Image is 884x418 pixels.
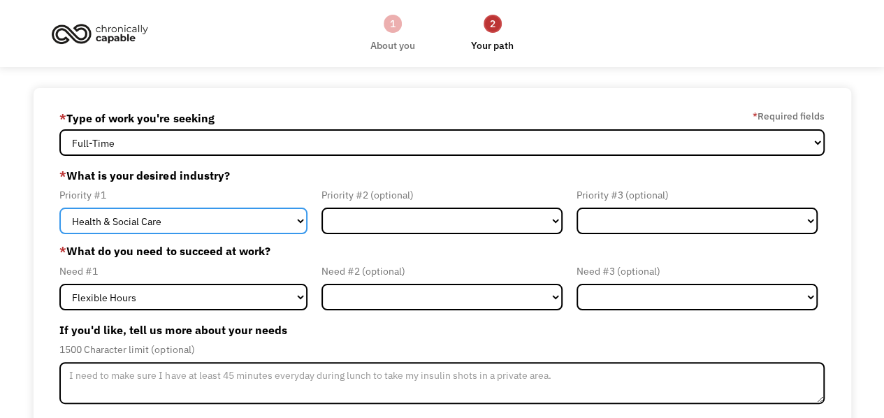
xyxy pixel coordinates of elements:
label: Type of work you're seeking [59,107,214,129]
div: 1500 Character limit (optional) [59,341,824,358]
div: Priority #1 [59,187,307,203]
div: Your path [471,37,514,54]
a: 2Your path [471,13,514,54]
div: Need #1 [59,263,307,280]
div: Priority #2 (optional) [321,187,563,203]
div: Priority #3 (optional) [577,187,818,203]
label: What do you need to succeed at work? [59,243,824,259]
div: 1 [384,15,402,33]
label: If you'd like, tell us more about your needs [59,319,824,341]
label: Required fields [753,108,825,124]
img: Chronically Capable logo [48,18,152,49]
a: 1About you [370,13,415,54]
div: Need #3 (optional) [577,263,818,280]
div: Need #2 (optional) [321,263,563,280]
label: What is your desired industry? [59,164,824,187]
div: 2 [484,15,502,33]
div: About you [370,37,415,54]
